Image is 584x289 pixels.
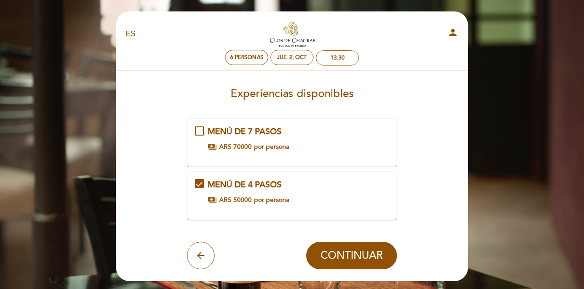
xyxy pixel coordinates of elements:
[219,142,252,152] span: ARS 70000
[235,22,349,47] a: Clos Restó
[231,87,354,100] span: Experiencias disponibles
[219,196,252,205] span: ARS 50000
[230,54,264,61] span: 6 personas
[195,179,390,205] md-checkbox: MENÚ DE 4 PASOS payments ARS 50000 por persona
[447,27,458,38] i: person
[331,55,345,61] div: 13:30
[277,54,308,61] div: jue. 2, oct.
[254,196,289,205] span: por persona
[208,180,281,190] span: MENÚ DE 4 PASOS
[254,142,289,152] span: por persona
[208,196,217,205] span: payments
[320,249,383,262] span: CONTINUAR
[306,242,397,269] button: CONTINUAR
[208,126,281,136] span: MENÚ DE 7 PASOS
[447,27,458,41] button: person
[187,242,215,269] button: arrow_back
[195,250,206,261] i: arrow_back
[208,142,217,152] span: payments
[195,126,390,152] md-checkbox: MENÚ DE 7 PASOS payments ARS 70000 por persona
